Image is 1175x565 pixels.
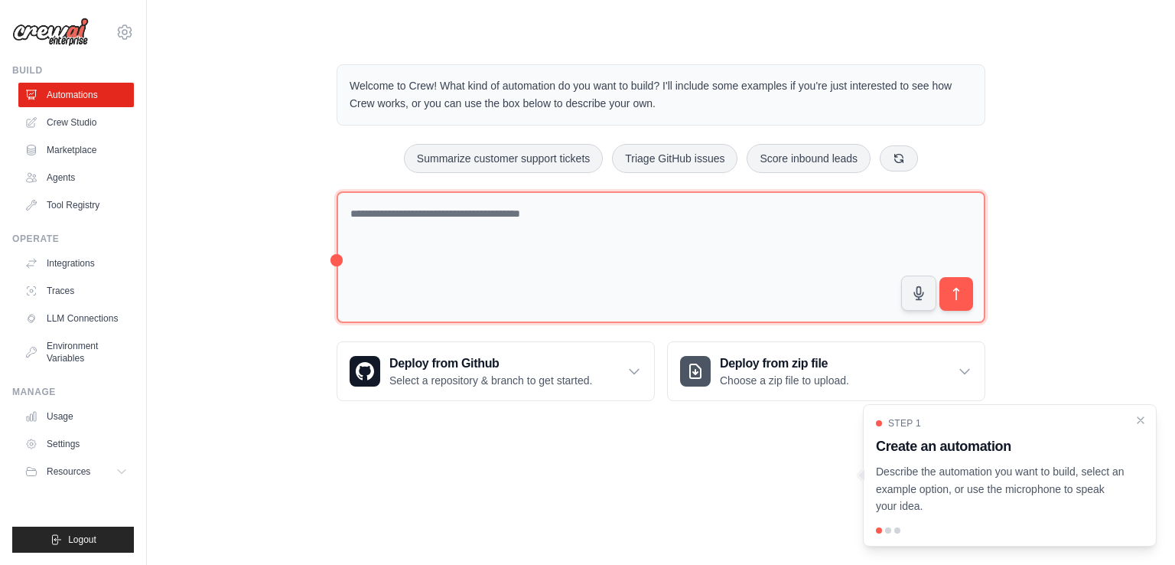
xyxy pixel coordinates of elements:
a: Usage [18,404,134,429]
a: Marketplace [18,138,134,162]
div: Operate [12,233,134,245]
span: Step 1 [888,417,921,429]
img: Logo [12,18,89,47]
a: Integrations [18,251,134,276]
span: Logout [68,534,96,546]
h3: Deploy from zip file [720,354,849,373]
iframe: Chat Widget [1099,492,1175,565]
a: Agents [18,165,134,190]
span: Resources [47,465,90,478]
a: LLM Connections [18,306,134,331]
button: Close walkthrough [1134,414,1147,426]
button: Resources [18,459,134,484]
button: Score inbound leads [747,144,871,173]
button: Triage GitHub issues [612,144,737,173]
a: Crew Studio [18,110,134,135]
a: Environment Variables [18,334,134,371]
a: Settings [18,432,134,456]
h3: Deploy from Github [389,354,592,373]
a: Tool Registry [18,193,134,217]
a: Automations [18,83,134,107]
p: Select a repository & branch to get started. [389,373,592,388]
div: Build [12,64,134,77]
p: Choose a zip file to upload. [720,373,849,388]
button: Logout [12,527,134,553]
div: Manage [12,386,134,398]
a: Traces [18,279,134,303]
button: Summarize customer support tickets [404,144,603,173]
h3: Create an automation [876,436,1125,457]
p: Welcome to Crew! What kind of automation do you want to build? I'll include some examples if you'... [350,77,972,113]
p: Describe the automation you want to build, select an example option, or use the microphone to spe... [876,463,1125,515]
div: Widget de chat [1099,492,1175,565]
